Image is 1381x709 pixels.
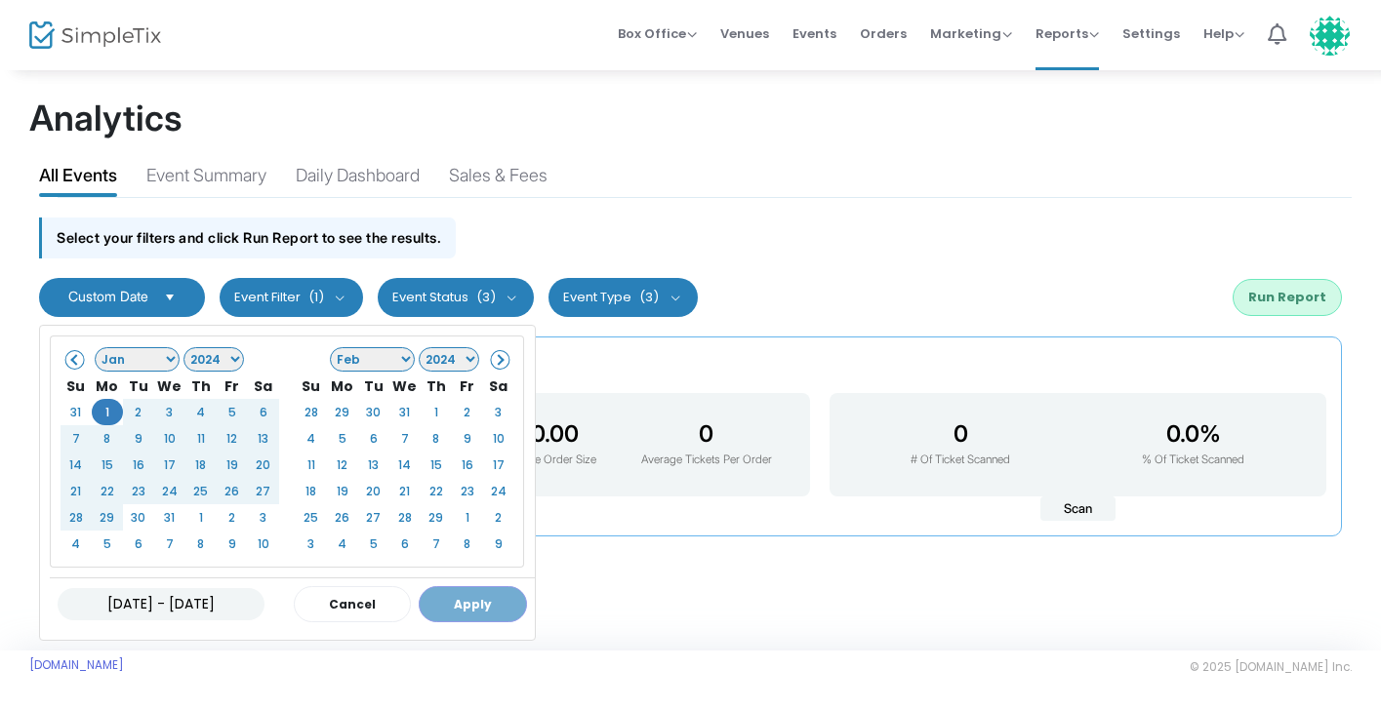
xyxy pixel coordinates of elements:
[185,504,217,531] td: 1
[911,420,1010,448] h3: 0
[1190,659,1352,675] span: © 2025 [DOMAIN_NAME] Inc.
[358,399,389,425] td: 30
[217,531,248,557] td: 9
[217,425,248,452] td: 12
[1203,24,1244,43] span: Help
[92,425,123,452] td: 8
[296,399,327,425] td: 28
[154,373,185,399] th: We
[327,478,358,504] td: 19
[248,478,279,504] td: 27
[92,373,123,399] th: Mo
[483,478,514,504] td: 24
[217,452,248,478] td: 19
[220,278,363,317] button: Event Filter(1)
[641,452,772,469] p: Average Tickets Per Order
[452,373,483,399] th: Fr
[421,373,452,399] th: Th
[421,478,452,504] td: 22
[1142,452,1244,469] p: % Of Ticket Scanned
[61,504,92,531] td: 28
[389,373,421,399] th: We
[641,420,772,448] h3: 0
[389,399,421,425] td: 31
[483,425,514,452] td: 10
[123,531,154,557] td: 6
[29,98,1352,139] h1: Analytics
[421,504,452,531] td: 29
[154,425,185,452] td: 10
[92,399,123,425] td: 1
[146,162,266,196] div: Event Summary
[61,399,92,425] td: 31
[185,531,217,557] td: 8
[327,425,358,452] td: 5
[421,425,452,452] td: 8
[483,504,514,531] td: 2
[185,425,217,452] td: 11
[154,452,185,478] td: 17
[476,290,496,305] span: (3)
[452,452,483,478] td: 16
[389,452,421,478] td: 14
[358,531,389,557] td: 5
[452,504,483,531] td: 1
[61,478,92,504] td: 21
[61,373,92,399] th: Su
[123,504,154,531] td: 30
[327,373,358,399] th: Mo
[1122,9,1180,59] span: Settings
[483,531,514,557] td: 9
[1036,24,1099,43] span: Reports
[296,504,327,531] td: 25
[185,452,217,478] td: 18
[389,478,421,504] td: 21
[123,452,154,478] td: 16
[452,478,483,504] td: 23
[327,452,358,478] td: 12
[452,531,483,557] td: 8
[123,478,154,504] td: 23
[123,399,154,425] td: 2
[327,504,358,531] td: 26
[389,425,421,452] td: 7
[421,531,452,557] td: 7
[154,399,185,425] td: 3
[248,504,279,531] td: 3
[792,9,836,59] span: Events
[860,9,907,59] span: Orders
[358,478,389,504] td: 20
[449,162,548,196] div: Sales & Fees
[1142,420,1244,448] h3: 0.0%
[421,399,452,425] td: 1
[294,586,411,622] button: Cancel
[1233,279,1342,316] button: Run Report
[248,452,279,478] td: 20
[185,399,217,425] td: 4
[61,425,92,452] td: 7
[308,290,324,305] span: (1)
[327,399,358,425] td: 29
[39,217,456,257] div: Select your filters and click Run Report to see the results.
[61,531,92,557] td: 4
[92,531,123,557] td: 5
[421,452,452,478] td: 15
[618,24,697,43] span: Box Office
[154,531,185,557] td: 7
[217,504,248,531] td: 2
[39,162,117,196] div: All Events
[92,504,123,531] td: 29
[500,452,596,469] p: Average Order Size
[92,452,123,478] td: 15
[911,452,1010,469] p: # Of Ticket Scanned
[452,425,483,452] td: 9
[248,425,279,452] td: 13
[217,373,248,399] th: Fr
[358,504,389,531] td: 27
[358,425,389,452] td: 6
[217,478,248,504] td: 26
[185,478,217,504] td: 25
[378,278,535,317] button: Event Status(3)
[296,531,327,557] td: 3
[248,531,279,557] td: 10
